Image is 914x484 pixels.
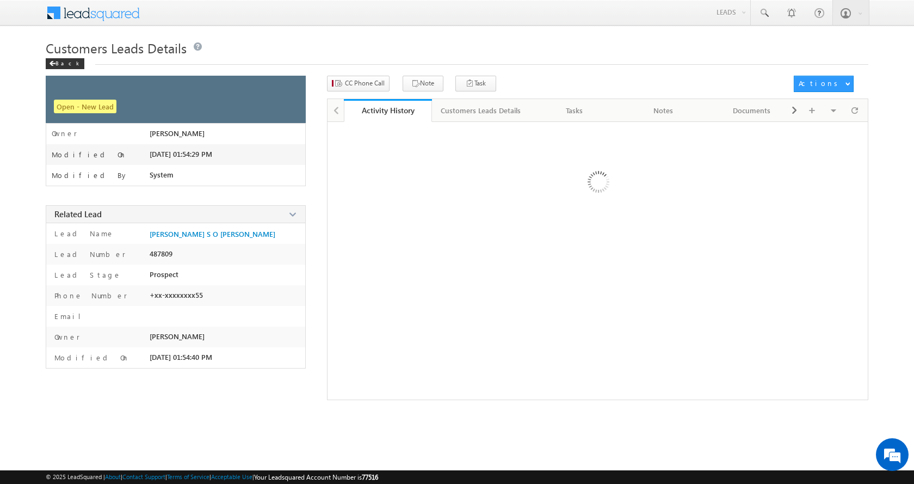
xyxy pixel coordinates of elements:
[150,332,205,341] span: [PERSON_NAME]
[717,104,787,117] div: Documents
[52,150,127,159] label: Modified On
[362,473,378,481] span: 77516
[46,472,378,482] span: © 2025 LeadSquared | | | | |
[441,104,521,117] div: Customers Leads Details
[52,291,127,301] label: Phone Number
[150,150,212,158] span: [DATE] 01:54:29 PM
[345,78,385,88] span: CC Phone Call
[541,127,654,240] img: Loading ...
[403,76,443,91] button: Note
[52,171,128,180] label: Modified By
[150,170,174,179] span: System
[54,209,102,219] span: Related Lead
[211,473,252,480] a: Acceptable Use
[708,99,796,122] a: Documents
[539,104,609,117] div: Tasks
[46,58,84,69] div: Back
[52,332,80,342] label: Owner
[167,473,209,480] a: Terms of Service
[52,311,89,321] label: Email
[150,129,205,138] span: [PERSON_NAME]
[150,249,172,258] span: 487809
[799,78,842,88] div: Actions
[530,99,619,122] a: Tasks
[619,99,708,122] a: Notes
[122,473,165,480] a: Contact Support
[150,291,203,299] span: +xx-xxxxxxxx55
[105,473,121,480] a: About
[150,353,212,362] span: [DATE] 01:54:40 PM
[150,230,275,238] a: [PERSON_NAME] S O [PERSON_NAME]
[54,100,116,113] span: Open - New Lead
[432,99,530,122] a: Customers Leads Details
[150,270,178,279] span: Prospect
[344,99,433,122] a: Activity History
[52,249,126,259] label: Lead Number
[327,76,390,91] button: CC Phone Call
[52,229,114,238] label: Lead Name
[46,39,187,57] span: Customers Leads Details
[352,105,424,115] div: Activity History
[52,129,77,138] label: Owner
[794,76,854,92] button: Actions
[52,353,129,363] label: Modified On
[254,473,378,481] span: Your Leadsquared Account Number is
[455,76,496,91] button: Task
[628,104,698,117] div: Notes
[52,270,121,280] label: Lead Stage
